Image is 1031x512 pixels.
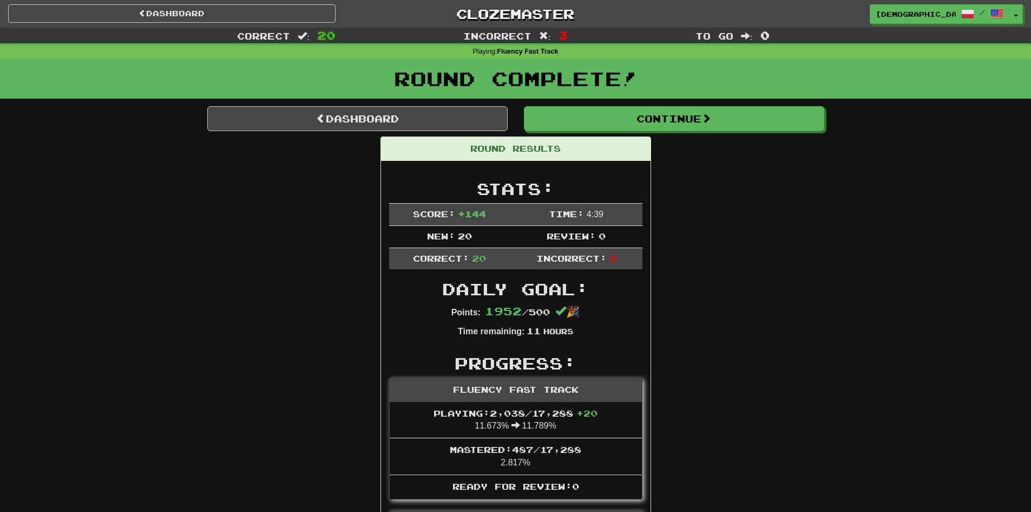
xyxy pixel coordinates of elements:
[870,4,1009,24] a: [DEMOGRAPHIC_DATA] /
[237,30,290,41] span: Correct
[559,29,568,42] span: 3
[352,4,679,23] a: Clozemaster
[497,48,558,55] strong: Fluency Fast Track
[381,137,651,161] div: Round Results
[434,408,597,418] span: Playing: 2,038 / 17,288
[524,106,824,131] button: Continue
[317,29,336,42] span: 20
[527,326,541,336] span: 11
[555,306,580,317] span: 🎉
[207,106,508,131] a: Dashboard
[4,68,1027,89] h1: Round Complete!
[413,253,469,263] span: Correct:
[389,280,642,298] h2: Daily Goal:
[609,253,616,263] span: 3
[389,180,642,198] h2: Stats:
[389,354,642,372] h2: Progress:
[587,210,603,219] span: 4 : 39
[599,231,606,241] span: 0
[452,481,579,491] span: Ready for Review: 0
[876,9,956,19] span: [DEMOGRAPHIC_DATA]
[463,30,531,41] span: Incorrect
[413,209,455,219] span: Score:
[298,31,310,41] span: :
[390,438,642,475] li: 2.817%
[547,231,596,241] span: Review:
[8,4,336,23] a: Dashboard
[451,308,481,317] strong: Points:
[390,378,642,402] div: Fluency Fast Track
[549,209,584,219] span: Time:
[427,231,455,241] span: New:
[485,304,522,317] span: 1952
[741,31,753,41] span: :
[760,29,770,42] span: 0
[390,402,642,439] li: 11.673% 11.789%
[450,444,581,455] span: Mastered: 487 / 17,288
[539,31,551,41] span: :
[458,327,524,336] strong: Time remaining:
[485,307,550,317] span: / 500
[576,408,597,418] span: + 20
[695,30,733,41] span: To go
[536,253,607,263] span: Incorrect:
[458,209,486,219] span: + 144
[980,9,985,16] span: /
[543,327,573,336] small: Hours
[472,253,486,263] span: 20
[458,231,472,241] span: 20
